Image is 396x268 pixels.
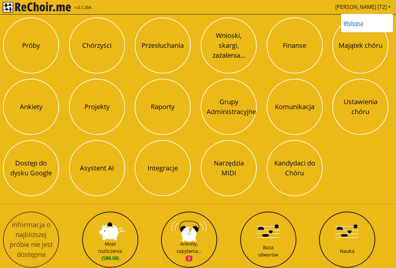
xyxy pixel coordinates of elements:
[201,17,257,74] button: Wnioski, skargi, zażalenia...
[69,140,125,196] button: Asystent AI
[267,79,323,135] button: Komunikacja
[98,240,122,262] div: Moje rozliczenia
[341,14,393,33] ul: [PERSON_NAME] [T2]
[3,140,59,196] button: Dostęp do dysku Google
[201,79,257,135] button: Grupy Administracyjne
[258,244,278,258] div: Baza utworów
[69,79,125,135] button: Projekty
[332,79,388,135] button: Ustawienia chóru
[240,212,296,268] button: Baza utworów
[135,17,191,74] button: Przesłuchania
[135,79,191,135] button: Raporty
[82,212,138,268] button: Moje rozliczenia(588.08)
[332,17,388,74] button: Majątek chóru
[186,255,192,261] span: 2
[135,140,191,196] button: Integracje
[74,4,91,11] span: v.0.1.264
[340,248,354,255] div: Nauka
[333,0,393,14] a: [PERSON_NAME] [T2]
[98,254,122,262] span: (588.08)
[344,19,363,27] a: Wyloguj
[267,17,323,74] button: Finanse
[267,140,323,196] button: Kandydaci do Chóru
[3,2,71,13] img: rekłajer mi
[3,17,59,74] button: Próby
[161,212,217,268] button: Ankiety, zapytania...2
[319,212,375,268] button: Nauka
[3,79,59,135] button: Ankiety
[69,17,125,74] button: Chórzyści
[201,140,257,196] button: Narzędzia MIDI
[177,240,202,262] div: Ankiety, zapytania...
